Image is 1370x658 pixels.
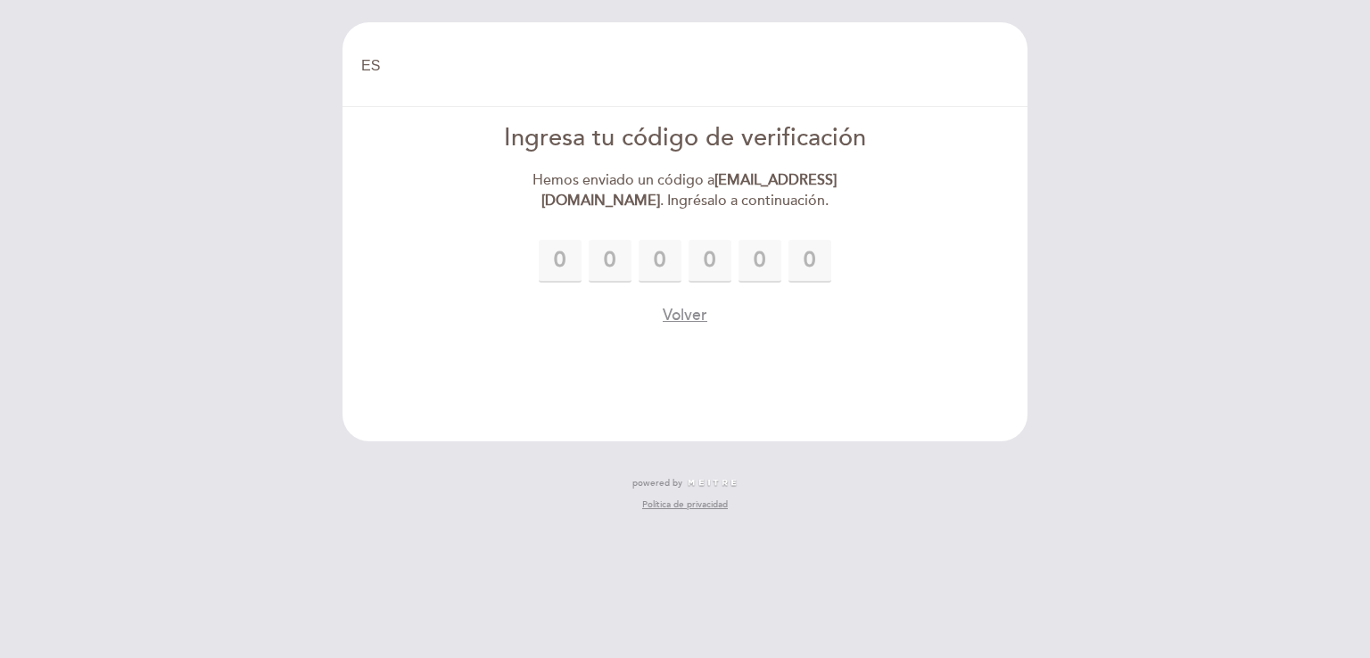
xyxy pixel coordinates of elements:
input: 0 [639,240,681,283]
input: 0 [589,240,631,283]
img: MEITRE [687,479,738,488]
a: powered by [632,477,738,489]
a: Política de privacidad [642,498,728,511]
strong: [EMAIL_ADDRESS][DOMAIN_NAME] [541,171,838,210]
span: powered by [632,477,682,489]
input: 0 [788,240,831,283]
button: Volver [663,304,707,326]
input: 0 [689,240,731,283]
div: Ingresa tu código de verificación [481,121,890,156]
input: 0 [739,240,781,283]
input: 0 [539,240,582,283]
div: Hemos enviado un código a . Ingrésalo a continuación. [481,170,890,211]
